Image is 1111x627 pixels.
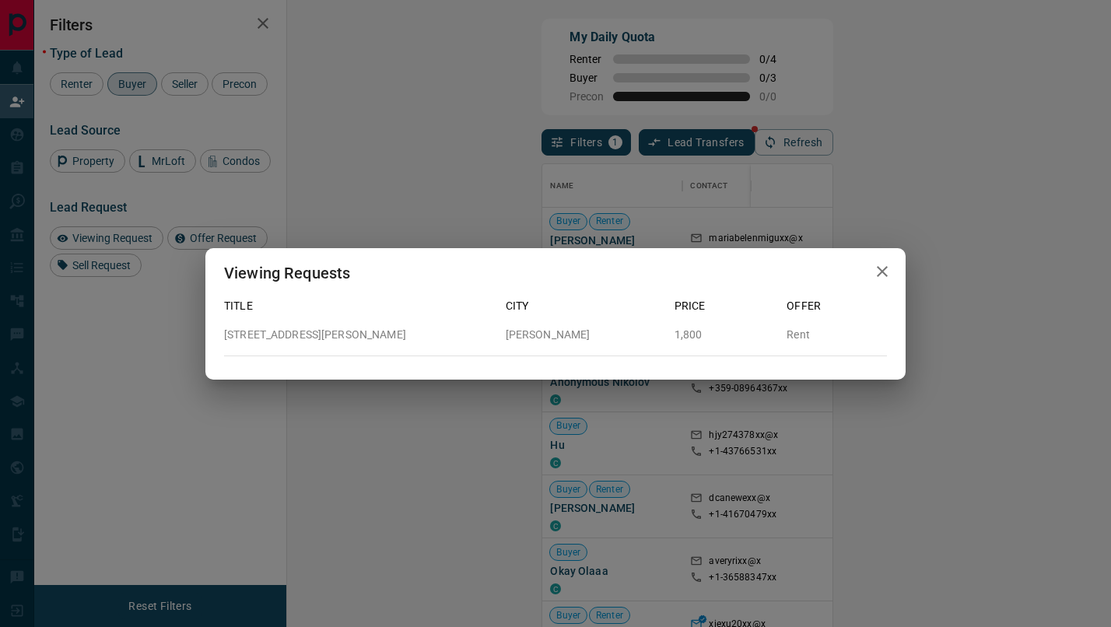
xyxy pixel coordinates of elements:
[224,298,493,314] p: Title
[675,298,775,314] p: Price
[675,327,775,343] p: 1,800
[205,248,369,298] h2: Viewing Requests
[787,327,887,343] p: Rent
[224,327,493,343] p: [STREET_ADDRESS][PERSON_NAME]
[787,298,887,314] p: Offer
[506,298,662,314] p: City
[506,327,662,343] p: [PERSON_NAME]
